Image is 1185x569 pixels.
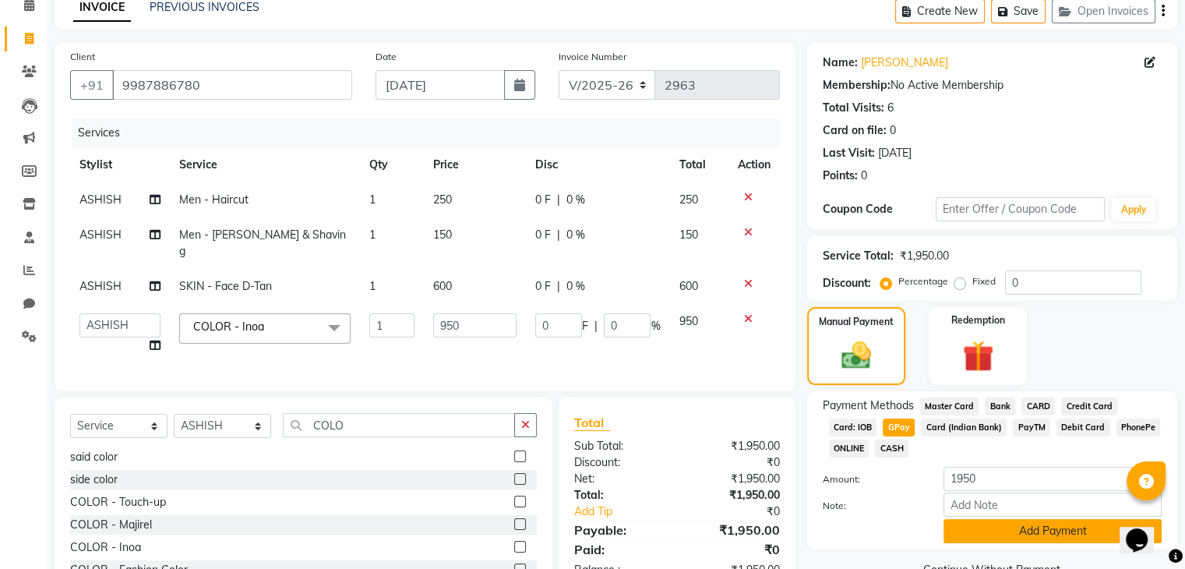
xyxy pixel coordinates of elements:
span: 0 % [566,278,585,295]
button: +91 [70,70,114,100]
div: Name: [823,55,858,71]
div: ₹0 [677,540,792,559]
span: 0 % [566,192,585,208]
div: COLOR - Majirel [70,517,152,533]
th: Disc [526,147,669,182]
div: ₹1,950.00 [677,487,792,504]
div: side color [70,472,118,488]
div: ₹1,950.00 [677,438,792,454]
input: Enter Offer / Coupon Code [936,197,1106,221]
label: Date [376,50,397,64]
div: [DATE] [878,145,912,161]
div: COLOR - Touch-up [70,494,166,511]
img: _cash.svg [832,338,880,373]
span: GPay [883,419,915,436]
input: Search by Name/Mobile/Email/Code [112,70,352,100]
div: 0 [861,168,867,184]
label: Amount: [811,472,932,486]
div: said color [70,449,118,465]
span: | [557,278,560,295]
div: Services [72,118,792,147]
span: 1 [369,228,376,242]
span: ONLINE [829,440,869,458]
span: ASHISH [79,279,122,293]
span: CARD [1021,398,1055,415]
span: Card: IOB [829,419,877,436]
div: Last Visit: [823,145,875,161]
span: Men - [PERSON_NAME] & Shaving [179,228,346,258]
span: Master Card [920,398,979,415]
div: COLOR - Inoa [70,539,141,556]
span: 0 F [535,227,551,243]
span: Card (Indian Bank) [921,419,1007,436]
div: ₹0 [696,504,791,520]
span: 1 [369,279,376,293]
span: 600 [679,279,697,293]
label: Note: [811,499,932,513]
input: Add Note [943,493,1162,517]
span: 0 % [566,227,585,243]
div: ₹0 [677,454,792,471]
button: Add Payment [943,519,1162,543]
div: Total Visits: [823,100,884,116]
span: 150 [679,228,697,242]
span: CASH [875,440,908,458]
div: ₹1,950.00 [900,248,949,264]
th: Service [170,147,360,182]
span: | [557,192,560,208]
input: Search or Scan [283,413,515,437]
span: Bank [985,398,1015,415]
span: 250 [679,193,697,207]
span: 950 [679,314,697,328]
div: Net: [563,471,677,487]
div: Membership: [823,77,891,94]
a: x [264,320,271,334]
div: No Active Membership [823,77,1162,94]
span: COLOR - Inoa [193,320,264,334]
span: ASHISH [79,228,122,242]
img: _gift.svg [953,337,1003,376]
th: Total [669,147,728,182]
label: Manual Payment [819,315,894,329]
div: ₹1,950.00 [677,521,792,539]
th: Action [728,147,780,182]
span: 600 [433,279,452,293]
div: Coupon Code [823,201,936,217]
button: Apply [1111,198,1155,221]
span: SKIN - Face D-Tan [179,279,272,293]
div: Card on file: [823,122,887,139]
span: Men - Haircut [179,193,249,207]
label: Invoice Number [559,50,626,64]
span: Total [574,415,610,431]
th: Price [424,147,527,182]
th: Stylist [70,147,170,182]
div: 0 [890,122,896,139]
div: Service Total: [823,248,894,264]
span: 0 F [535,278,551,295]
div: Discount: [563,454,677,471]
div: Paid: [563,540,677,559]
span: ASHISH [79,193,122,207]
div: Points: [823,168,858,184]
div: Discount: [823,275,871,292]
span: | [594,318,598,334]
th: Qty [360,147,424,182]
span: Payment Methods [823,398,914,414]
div: Sub Total: [563,438,677,454]
span: 150 [433,228,452,242]
div: Total: [563,487,677,504]
span: | [557,227,560,243]
span: F [582,318,588,334]
span: PhonePe [1116,419,1161,436]
span: PayTM [1013,419,1050,436]
span: 250 [433,193,452,207]
div: ₹1,950.00 [677,471,792,487]
label: Fixed [972,274,996,288]
iframe: chat widget [1120,507,1169,553]
input: Amount [943,467,1162,491]
label: Client [70,50,95,64]
a: Add Tip [563,504,696,520]
span: % [651,318,660,334]
label: Redemption [951,313,1005,327]
span: Credit Card [1061,398,1117,415]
